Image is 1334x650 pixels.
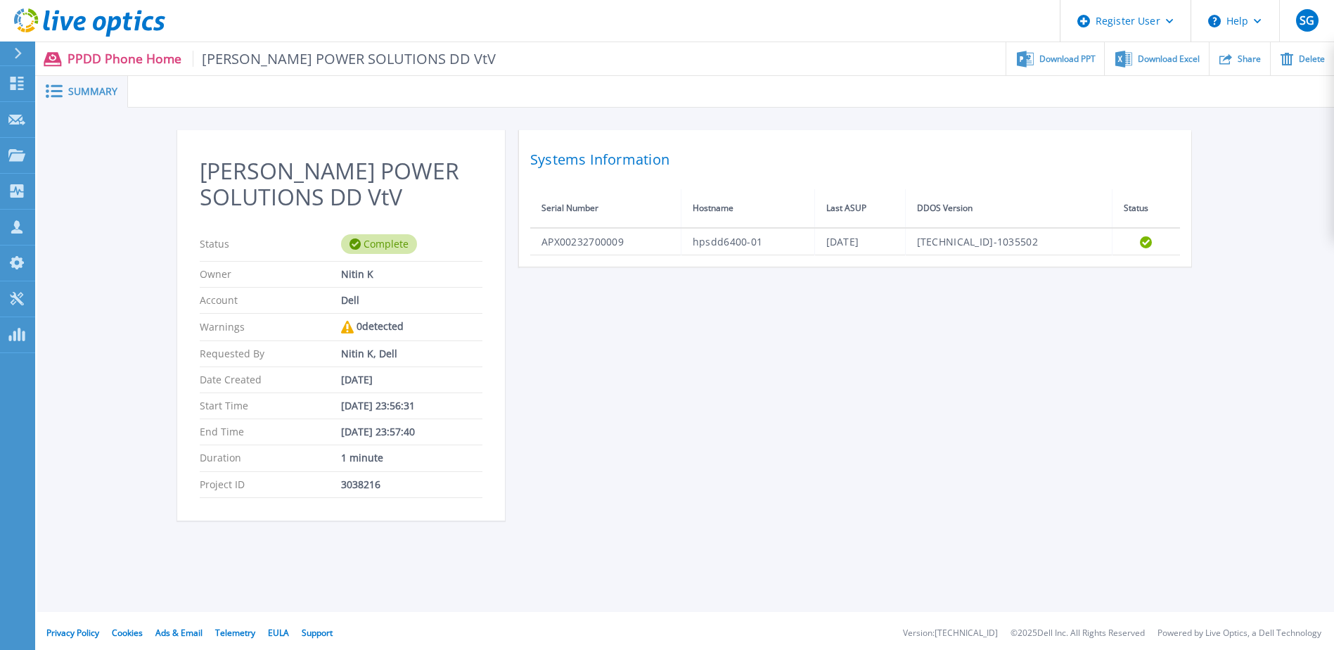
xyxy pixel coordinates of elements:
p: Owner [200,269,341,280]
p: Status [200,234,341,254]
td: hpsdd6400-01 [681,228,814,255]
td: [TECHNICAL_ID]-1035502 [905,228,1112,255]
a: EULA [268,627,289,639]
li: Version: [TECHNICAL_ID] [903,629,998,638]
span: SG [1300,15,1314,26]
div: [DATE] 23:56:31 [341,400,482,412]
td: APX00232700009 [530,228,681,255]
p: Project ID [200,479,341,490]
div: Nitin K [341,269,482,280]
th: Last ASUP [814,189,905,228]
div: Dell [341,295,482,306]
span: Summary [68,87,117,96]
p: Requested By [200,348,341,359]
a: Cookies [112,627,143,639]
div: [DATE] [341,374,482,385]
p: Warnings [200,321,341,333]
span: Download Excel [1138,55,1200,63]
span: Delete [1299,55,1325,63]
span: Download PPT [1039,55,1096,63]
div: Nitin K, Dell [341,348,482,359]
th: Serial Number [530,189,681,228]
p: Duration [200,452,341,464]
p: PPDD Phone Home [68,51,496,67]
a: Support [302,627,333,639]
li: Powered by Live Optics, a Dell Technology [1157,629,1321,638]
li: © 2025 Dell Inc. All Rights Reserved [1011,629,1145,638]
th: Hostname [681,189,814,228]
p: Account [200,295,341,306]
span: Share [1238,55,1261,63]
p: End Time [200,426,341,438]
div: Complete [341,234,417,254]
p: Date Created [200,374,341,385]
td: [DATE] [814,228,905,255]
div: 3038216 [341,479,482,490]
div: 0 detected [341,321,482,333]
a: Privacy Policy [46,627,99,639]
h2: Systems Information [530,147,1180,172]
div: [DATE] 23:57:40 [341,426,482,438]
div: 1 minute [341,452,482,464]
th: Status [1112,189,1180,228]
span: [PERSON_NAME] POWER SOLUTIONS DD VtV [193,51,496,67]
a: Ads & Email [155,627,203,639]
h2: [PERSON_NAME] POWER SOLUTIONS DD VtV [200,158,482,210]
p: Start Time [200,400,341,412]
th: DDOS Version [905,189,1112,228]
a: Telemetry [215,627,255,639]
